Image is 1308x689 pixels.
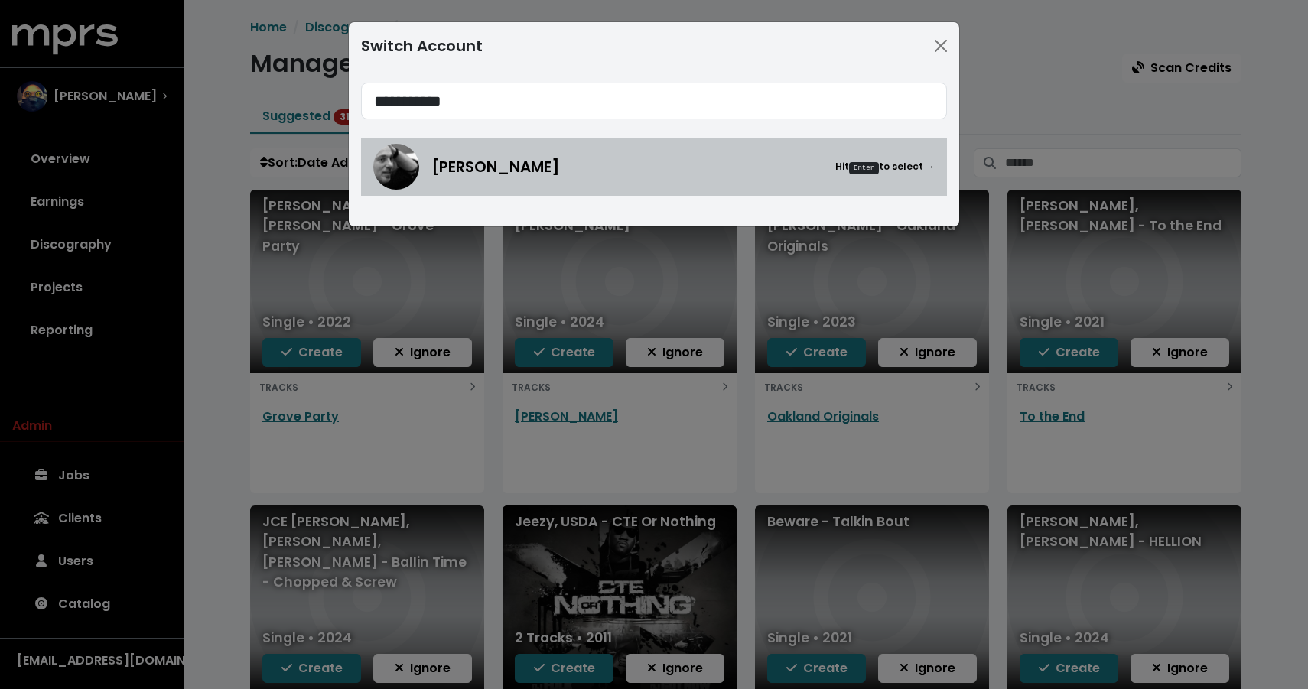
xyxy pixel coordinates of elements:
input: Search accounts [361,83,947,119]
a: Joe Chiccarelli[PERSON_NAME]HitEnterto select → [361,138,947,196]
span: [PERSON_NAME] [431,155,560,178]
small: Hit to select → [835,160,935,174]
img: Joe Chiccarelli [373,144,419,190]
kbd: Enter [849,162,879,174]
button: Close [929,34,953,58]
div: Switch Account [361,34,483,57]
